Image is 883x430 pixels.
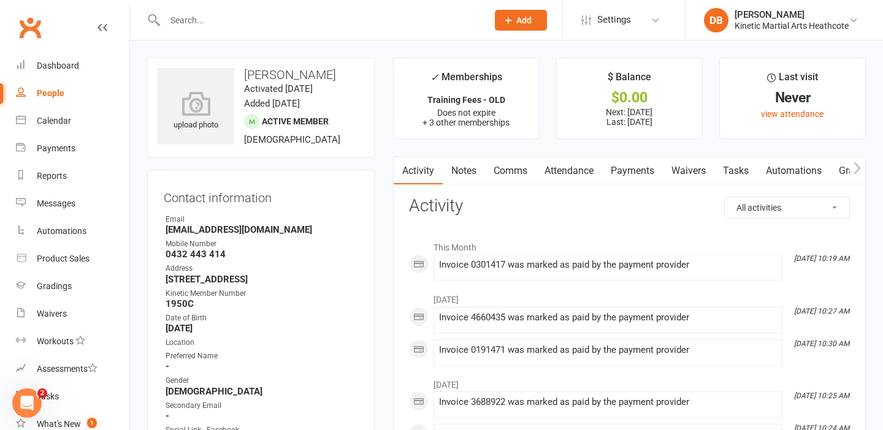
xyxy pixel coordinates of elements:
[166,312,358,324] div: Date of Birth
[16,245,129,273] a: Product Sales
[439,345,777,355] div: Invoice 0191471 was marked as paid by the payment provider
[37,364,97,374] div: Assessments
[568,107,691,127] p: Next: [DATE] Last: [DATE]
[394,157,443,185] a: Activity
[568,91,691,104] div: $0.00
[166,400,358,412] div: Secondary Email
[735,9,849,20] div: [PERSON_NAME]
[166,323,358,334] strong: [DATE]
[37,309,67,319] div: Waivers
[536,157,602,185] a: Attendance
[439,260,777,270] div: Invoice 0301417 was marked as paid by the payment provider
[439,397,777,407] div: Invoice 3688922 was marked as paid by the payment provider
[166,288,358,300] div: Kinetic Member Number
[663,157,714,185] a: Waivers
[16,355,129,383] a: Assessments
[15,12,45,43] a: Clubworx
[757,157,830,185] a: Automations
[37,171,67,181] div: Reports
[794,307,849,315] i: [DATE] 10:27 AM
[244,83,313,94] time: Activated [DATE]
[161,12,479,29] input: Search...
[597,6,631,34] span: Settings
[166,375,358,387] div: Gender
[602,157,663,185] a: Payments
[37,61,79,70] div: Dashboard
[409,372,850,391] li: [DATE]
[37,198,75,208] div: Messages
[166,337,358,349] div: Location
[166,410,358,421] strong: -
[16,383,129,410] a: Tasks
[714,157,757,185] a: Tasks
[409,287,850,306] li: [DATE]
[166,298,358,309] strong: 1950C
[731,91,854,104] div: Never
[495,10,547,31] button: Add
[262,116,329,126] span: Active member
[37,419,81,429] div: What's New
[16,162,129,190] a: Reports
[166,249,358,260] strong: 0432 443 414
[427,95,505,105] strong: Training Fees - OLD
[485,157,536,185] a: Comms
[37,88,64,98] div: People
[164,186,358,205] h3: Contact information
[244,134,340,145] span: [DEMOGRAPHIC_DATA]
[16,273,129,300] a: Gradings
[166,350,358,362] div: Preferred Name
[16,328,129,355] a: Workouts
[439,312,777,323] div: Invoice 4660435 was marked as paid by the payment provider
[794,254,849,263] i: [DATE] 10:19 AM
[87,418,97,428] span: 1
[16,190,129,217] a: Messages
[430,72,438,83] i: ✓
[166,361,358,372] strong: -
[409,235,850,254] li: This Month
[244,98,300,109] time: Added [DATE]
[37,116,71,126] div: Calendar
[166,224,358,235] strong: [EMAIL_ADDRESS][DOMAIN_NAME]
[166,214,358,225] div: Email
[166,386,358,397] strong: [DEMOGRAPHIC_DATA]
[767,69,818,91] div: Last visit
[443,157,485,185] a: Notes
[794,391,849,400] i: [DATE] 10:25 AM
[166,238,358,250] div: Mobile Number
[12,388,42,418] iframe: Intercom live chat
[166,274,358,285] strong: [STREET_ADDRESS]
[16,80,129,107] a: People
[704,8,728,32] div: DB
[761,109,824,119] a: view attendance
[37,336,74,346] div: Workouts
[37,281,72,291] div: Gradings
[37,226,86,236] div: Automations
[37,143,75,153] div: Payments
[16,135,129,162] a: Payments
[437,108,495,118] span: Does not expire
[16,107,129,135] a: Calendar
[37,388,47,398] span: 2
[37,391,59,401] div: Tasks
[735,20,849,31] div: Kinetic Martial Arts Heathcote
[158,68,364,81] h3: [PERSON_NAME]
[794,339,849,348] i: [DATE] 10:30 AM
[166,263,358,274] div: Address
[608,69,651,91] div: $ Balance
[16,52,129,80] a: Dashboard
[37,254,90,263] div: Product Sales
[409,197,850,216] h3: Activity
[422,118,510,127] span: + 3 other memberships
[16,217,129,245] a: Automations
[16,300,129,328] a: Waivers
[158,91,234,132] div: upload photo
[430,69,502,92] div: Memberships
[516,15,532,25] span: Add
